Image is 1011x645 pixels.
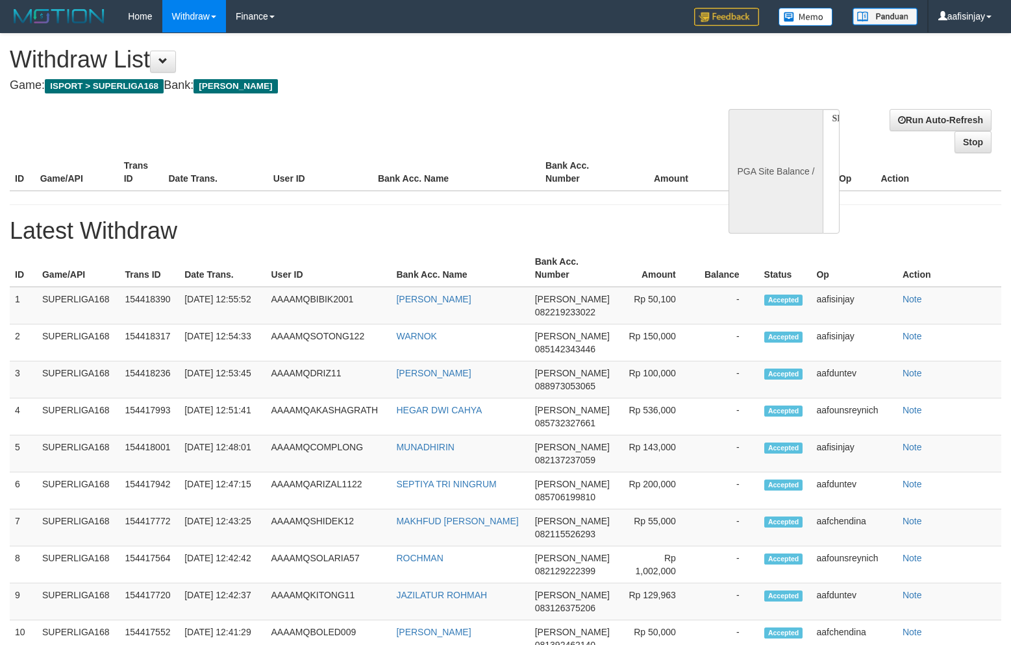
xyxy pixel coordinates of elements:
td: 4 [10,398,37,435]
td: 3 [10,361,37,398]
td: 154417720 [119,583,179,620]
td: [DATE] 12:47:15 [179,472,266,509]
td: aafduntev [811,361,897,398]
td: - [695,398,759,435]
span: [PERSON_NAME] [535,590,610,600]
td: 9 [10,583,37,620]
td: - [695,472,759,509]
td: aafchendina [811,509,897,546]
span: 085732327661 [535,418,595,428]
th: User ID [268,154,373,191]
a: WARNOK [396,331,436,341]
td: Rp 1,002,000 [621,546,695,583]
a: Note [903,516,922,526]
td: - [695,435,759,472]
span: [PERSON_NAME] [535,627,610,637]
span: [PERSON_NAME] [535,442,610,452]
th: Balance [708,154,784,191]
a: Note [903,368,922,378]
th: ID [10,250,37,287]
span: Accepted [764,480,803,491]
td: 154417993 [119,398,179,435]
span: Accepted [764,590,803,602]
span: 083126375206 [535,603,595,613]
a: MAKHFUD [PERSON_NAME] [396,516,518,526]
td: - [695,324,759,361]
a: JAZILATUR ROHMAH [396,590,487,600]
span: [PERSON_NAME] [535,479,610,489]
td: 154417772 [119,509,179,546]
span: 082129222399 [535,566,595,576]
th: Game/API [35,154,119,191]
td: - [695,583,759,620]
a: HEGAR DWI CAHYA [396,405,482,415]
a: Note [903,479,922,489]
td: SUPERLIGA168 [37,324,119,361]
a: [PERSON_NAME] [396,627,471,637]
td: AAAAMQAKASHAGRATH [266,398,392,435]
a: SEPTIYA TRI NINGRUM [396,479,496,489]
a: [PERSON_NAME] [396,368,471,378]
td: aafduntev [811,583,897,620]
td: AAAAMQCOMPLONG [266,435,392,472]
span: 085142343446 [535,344,595,354]
th: User ID [266,250,392,287]
td: SUPERLIGA168 [37,583,119,620]
a: Note [903,627,922,637]
a: Note [903,405,922,415]
th: Bank Acc. Number [540,154,624,191]
th: Status [759,250,812,287]
td: 154418390 [119,287,179,324]
td: Rp 150,000 [621,324,695,361]
span: 085706199810 [535,492,595,502]
td: - [695,287,759,324]
th: Action [875,154,1001,191]
td: - [695,361,759,398]
td: 5 [10,435,37,472]
a: Note [903,590,922,600]
td: SUPERLIGA168 [37,361,119,398]
td: AAAAMQBIBIK2001 [266,287,392,324]
td: AAAAMQSOTONG122 [266,324,392,361]
td: Rp 200,000 [621,472,695,509]
span: Accepted [764,332,803,343]
td: Rp 100,000 [621,361,695,398]
td: [DATE] 12:55:52 [179,287,266,324]
td: 154417942 [119,472,179,509]
td: 154418236 [119,361,179,398]
a: MUNADHIRIN [396,442,454,452]
td: Rp 536,000 [621,398,695,435]
td: 154418001 [119,435,179,472]
a: Note [903,442,922,452]
span: Accepted [764,369,803,380]
div: PGA Site Balance / [729,109,822,234]
th: Bank Acc. Number [530,250,621,287]
th: Bank Acc. Name [373,154,540,191]
td: 6 [10,472,37,509]
span: Accepted [764,554,803,565]
th: Bank Acc. Name [391,250,529,287]
td: [DATE] 12:43:25 [179,509,266,546]
a: Note [903,331,922,341]
td: Rp 55,000 [621,509,695,546]
a: Run Auto-Refresh [890,109,992,131]
td: AAAAMQSHIDEK12 [266,509,392,546]
td: Rp 129,963 [621,583,695,620]
span: [PERSON_NAME] [535,553,610,563]
th: Date Trans. [163,154,268,191]
img: panduan.png [853,8,917,25]
td: SUPERLIGA168 [37,472,119,509]
td: aafisinjay [811,287,897,324]
th: Amount [621,250,695,287]
td: AAAAMQARIZAL1122 [266,472,392,509]
td: AAAAMQSOLARIA57 [266,546,392,583]
td: aafounsreynich [811,398,897,435]
span: [PERSON_NAME] [535,331,610,341]
td: [DATE] 12:54:33 [179,324,266,361]
td: Rp 143,000 [621,435,695,472]
td: - [695,509,759,546]
span: Accepted [764,295,803,306]
th: Date Trans. [179,250,266,287]
td: SUPERLIGA168 [37,435,119,472]
td: SUPERLIGA168 [37,509,119,546]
